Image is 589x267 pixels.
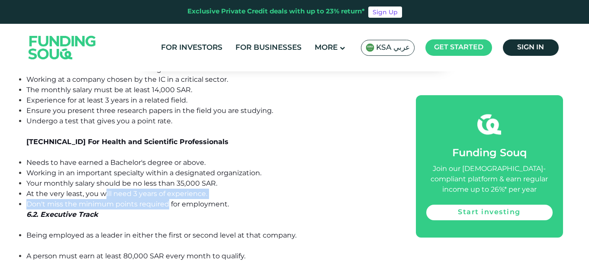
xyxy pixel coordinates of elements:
[26,106,273,115] span: Ensure you present three research papers in the field you are studying.
[26,179,217,187] span: Your monthly salary should be no less than 35,000 SAR.
[452,148,527,158] span: Funding Souq
[26,231,296,239] span: Being employed as a leader in either the first or second level at that company.
[26,190,207,198] span: At the very least, you will need 3 years of experience.
[368,6,402,18] a: Sign Up
[26,117,172,125] span: Undergo a test that gives you a point rate.
[26,158,206,167] span: Needs to have earned a Bachelor's degree or above.
[426,205,553,220] a: Start investing
[426,164,553,195] div: Join our [DEMOGRAPHIC_DATA]-compliant platform & earn regular income up to 26%* per year
[26,200,229,208] span: Don't miss the minimum points required for employment.
[517,44,544,51] span: Sign in
[26,169,261,177] span: Working in an important specialty within a designated organization.
[315,44,338,51] span: More
[187,7,365,17] div: Exclusive Private Credit deals with up to 23% return*
[26,210,98,219] span: 6.2. Executive Track
[26,96,187,104] span: Experience for at least 3 years in a related field.
[434,44,483,51] span: Get started
[20,26,105,69] img: Logo
[366,43,374,52] img: SA Flag
[26,252,245,260] span: A person must earn at least 80,000 SAR every month to qualify.
[503,39,559,56] a: Sign in
[233,41,304,55] a: For Businesses
[477,113,501,136] img: fsicon
[376,43,410,53] span: KSA عربي
[26,75,228,84] span: Working at a company chosen by the IC in a critical sector.
[26,138,229,146] span: [TECHNICAL_ID] For Health and Scientific Professionals
[26,86,192,94] span: The monthly salary must be at least 14,000 SAR.
[26,65,206,73] span: Needs to have earned a Bachelor's degree or above.
[159,41,225,55] a: For Investors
